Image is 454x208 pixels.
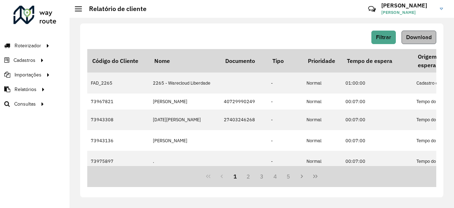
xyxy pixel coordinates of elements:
td: - [267,73,303,93]
button: 5 [282,170,295,183]
th: Código do Cliente [87,49,149,73]
th: Prioridade [303,49,342,73]
button: 2 [242,170,255,183]
button: 4 [268,170,282,183]
th: Tipo [267,49,303,73]
button: 3 [255,170,268,183]
td: 00:07:00 [342,130,413,151]
span: Relatórios [15,86,37,93]
td: 01:00:00 [342,73,413,93]
td: Normal [303,110,342,130]
td: 00:07:00 [342,151,413,171]
td: [PERSON_NAME] [149,130,220,151]
span: Download [406,34,432,40]
span: Filtrar [376,34,391,40]
span: Importações [15,71,41,79]
td: - [267,110,303,130]
td: Normal [303,94,342,110]
td: 73943136 [87,130,149,151]
button: 1 [228,170,242,183]
h2: Relatório de cliente [82,5,146,13]
td: . [149,151,220,171]
td: Normal [303,151,342,171]
th: Documento [220,49,267,73]
td: [DATE][PERSON_NAME] [149,110,220,130]
td: 00:07:00 [342,94,413,110]
button: Last Page [309,170,322,183]
td: 2265 - Warecloud Liberdade [149,73,220,93]
span: Cadastros [13,57,35,64]
th: Nome [149,49,220,73]
th: Tempo de espera [342,49,413,73]
td: - [267,130,303,151]
td: - [267,151,303,171]
a: Contato Rápido [364,1,380,17]
td: FAD_2265 [87,73,149,93]
span: Roteirizador [15,42,41,49]
td: 73975897 [87,151,149,171]
td: [PERSON_NAME] [149,94,220,110]
td: Normal [303,73,342,93]
td: 73943308 [87,110,149,130]
td: 27403246268 [220,110,267,130]
td: - [267,94,303,110]
td: 40729990249 [220,94,267,110]
td: 73967821 [87,94,149,110]
h3: [PERSON_NAME] [381,2,434,9]
span: [PERSON_NAME] [381,9,434,16]
td: 00:07:00 [342,110,413,130]
td: Normal [303,130,342,151]
button: Next Page [295,170,309,183]
button: Filtrar [371,31,396,44]
span: Consultas [14,100,36,108]
button: Download [402,31,436,44]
